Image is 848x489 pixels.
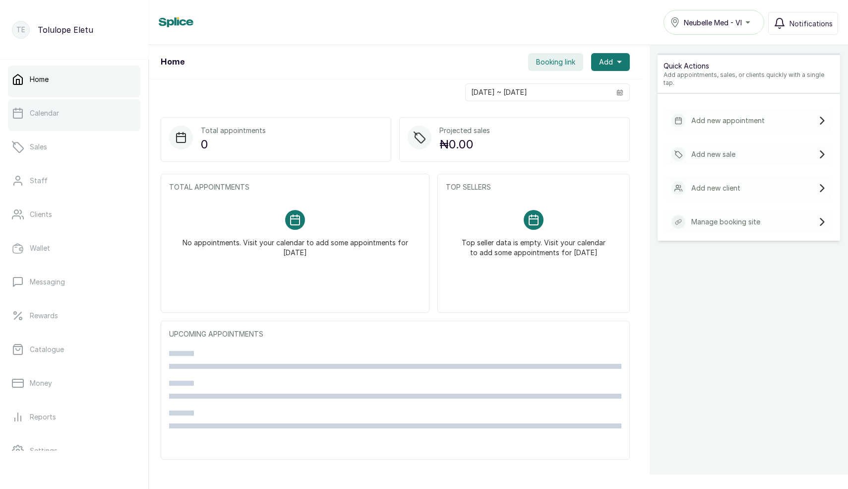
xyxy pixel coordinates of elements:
button: Neubelle Med - VI [664,10,764,35]
p: ₦0.00 [439,136,490,153]
p: 0 [201,136,266,153]
p: Sales [30,142,47,152]
p: Money [30,378,52,388]
a: Sales [8,133,140,161]
button: Booking link [528,53,583,71]
p: Staff [30,176,48,186]
p: Add new appointment [691,116,765,126]
h1: Home [161,56,184,68]
span: Booking link [536,57,575,67]
p: No appointments. Visit your calendar to add some appointments for [DATE] [181,230,409,258]
svg: calendar [616,89,623,96]
a: Rewards [8,302,140,330]
p: Add new client [691,183,740,193]
span: Add [599,57,613,67]
p: Projected sales [439,126,490,136]
p: Catalogue [30,345,64,354]
p: Add new sale [691,149,735,159]
a: Wallet [8,234,140,262]
a: Messaging [8,268,140,296]
p: UPCOMING APPOINTMENTS [169,329,621,339]
p: Settings [30,446,58,456]
p: Manage booking site [691,217,760,227]
p: Calendar [30,108,59,118]
span: Notifications [789,18,833,29]
button: Add [591,53,630,71]
p: TOTAL APPOINTMENTS [169,182,421,192]
p: TOP SELLERS [446,182,621,192]
a: Clients [8,201,140,228]
p: Wallet [30,243,50,253]
p: Reports [30,412,56,422]
a: Reports [8,403,140,431]
a: Money [8,369,140,397]
a: Settings [8,437,140,465]
span: Neubelle Med - VI [684,17,742,28]
p: TE [16,25,25,35]
input: Select date [466,84,610,101]
p: Quick Actions [664,61,834,71]
p: Home [30,74,49,84]
p: Messaging [30,277,65,287]
p: Total appointments [201,126,266,136]
p: Tolulope Eletu [38,24,93,36]
p: Clients [30,210,52,219]
a: Catalogue [8,336,140,363]
button: Notifications [768,12,838,35]
a: Calendar [8,99,140,127]
p: Rewards [30,311,58,321]
a: Staff [8,167,140,195]
p: Add appointments, sales, or clients quickly with a single tap. [664,71,834,87]
a: Home [8,66,140,93]
p: Top seller data is empty. Visit your calendar to add some appointments for [DATE] [458,230,609,258]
